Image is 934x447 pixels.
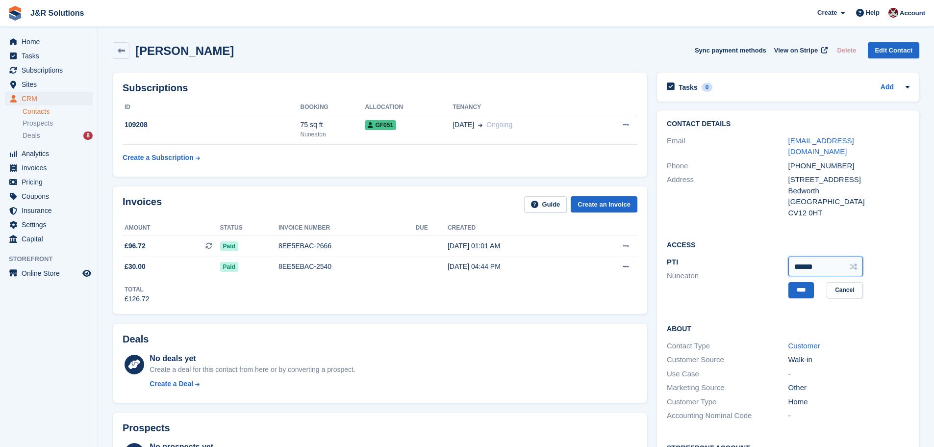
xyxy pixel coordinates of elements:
[788,136,854,156] a: [EMAIL_ADDRESS][DOMAIN_NAME]
[278,220,416,236] th: Invoice number
[81,267,93,279] a: Preview store
[123,120,301,130] div: 109208
[868,42,919,58] a: Edit Contact
[788,160,909,172] div: [PHONE_NUMBER]
[9,254,98,264] span: Storefront
[22,189,80,203] span: Coupons
[774,46,818,55] span: View on Stripe
[5,147,93,160] a: menu
[900,8,925,18] span: Account
[23,119,53,128] span: Prospects
[667,341,788,352] div: Contact Type
[788,342,820,350] a: Customer
[667,258,678,266] span: PTI
[301,130,365,139] div: Nuneaton
[695,42,766,58] button: Sync payment methods
[278,262,416,272] div: 8EE5EBAC-2540
[788,208,909,219] div: CV12 0HT
[125,262,146,272] span: £30.00
[5,189,93,203] a: menu
[827,282,862,298] a: Cancel
[22,204,80,217] span: Insurance
[667,160,788,172] div: Phone
[448,241,584,251] div: [DATE] 01:01 AM
[5,35,93,49] a: menu
[123,82,637,94] h2: Subscriptions
[123,100,301,115] th: ID
[881,82,894,93] a: Add
[26,5,88,21] a: J&R Solutions
[866,8,880,18] span: Help
[22,147,80,160] span: Analytics
[667,239,909,249] h2: Access
[5,78,93,91] a: menu
[22,63,80,77] span: Subscriptions
[788,174,909,185] div: [STREET_ADDRESS]
[667,396,788,408] div: Customer Type
[788,368,909,380] div: -
[788,354,909,366] div: Walk-in
[22,266,80,280] span: Online Store
[5,63,93,77] a: menu
[301,100,365,115] th: Booking
[125,285,150,294] div: Total
[83,131,93,140] div: 8
[22,218,80,232] span: Settings
[5,92,93,105] a: menu
[135,44,234,57] h2: [PERSON_NAME]
[5,49,93,63] a: menu
[5,161,93,175] a: menu
[123,334,149,345] h2: Deals
[448,262,584,272] div: [DATE] 04:44 PM
[667,410,788,421] div: Accounting Nominal Code
[453,100,590,115] th: Tenancy
[23,131,93,141] a: Deals 8
[365,100,453,115] th: Allocation
[220,220,278,236] th: Status
[486,121,512,129] span: Ongoing
[571,196,637,212] a: Create an Invoice
[22,78,80,91] span: Sites
[788,185,909,197] div: Bedworth
[220,262,238,272] span: Paid
[123,153,194,163] div: Create a Subscription
[23,118,93,129] a: Prospects
[150,379,193,389] div: Create a Deal
[788,410,909,421] div: -
[817,8,837,18] span: Create
[5,218,93,232] a: menu
[125,294,150,304] div: £126.72
[150,365,355,375] div: Create a deal for this contact from here or by converting a prospect.
[667,382,788,394] div: Marketing Source
[23,131,40,140] span: Deals
[22,175,80,189] span: Pricing
[453,120,474,130] span: [DATE]
[123,422,170,434] h2: Prospects
[5,175,93,189] a: menu
[5,204,93,217] a: menu
[415,220,447,236] th: Due
[22,92,80,105] span: CRM
[888,8,898,18] img: Julie Morgan
[770,42,830,58] a: View on Stripe
[667,368,788,380] div: Use Case
[788,382,909,394] div: Other
[23,107,93,116] a: Contacts
[667,354,788,366] div: Customer Source
[833,42,860,58] button: Delete
[667,323,909,333] h2: About
[125,241,146,251] span: £96.72
[702,83,713,92] div: 0
[22,161,80,175] span: Invoices
[22,49,80,63] span: Tasks
[5,266,93,280] a: menu
[679,83,698,92] h2: Tasks
[123,220,220,236] th: Amount
[123,149,200,167] a: Create a Subscription
[123,196,162,212] h2: Invoices
[524,196,567,212] a: Guide
[5,232,93,246] a: menu
[301,120,365,130] div: 75 sq ft
[22,35,80,49] span: Home
[667,174,788,218] div: Address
